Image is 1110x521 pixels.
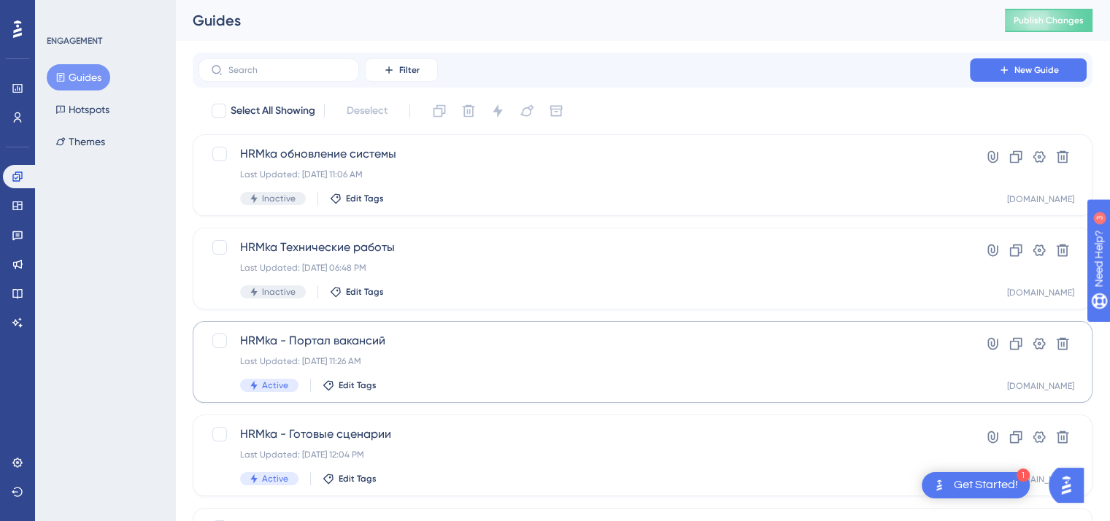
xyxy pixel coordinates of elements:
[47,128,114,155] button: Themes
[262,286,296,298] span: Inactive
[365,58,438,82] button: Filter
[347,102,388,120] span: Deselect
[922,472,1030,498] div: Open Get Started! checklist, remaining modules: 1
[240,355,928,367] div: Last Updated: [DATE] 11:26 AM
[1049,463,1092,507] iframe: UserGuiding AI Assistant Launcher
[1014,64,1059,76] span: New Guide
[1005,9,1092,32] button: Publish Changes
[101,7,106,19] div: 3
[970,58,1087,82] button: New Guide
[1014,15,1084,26] span: Publish Changes
[323,473,377,485] button: Edit Tags
[1007,380,1074,392] div: [DOMAIN_NAME]
[330,193,384,204] button: Edit Tags
[240,145,928,163] span: HRMka обновление системы
[930,476,948,494] img: launcher-image-alternative-text
[47,64,110,90] button: Guides
[346,286,384,298] span: Edit Tags
[1017,468,1030,482] div: 1
[346,193,384,204] span: Edit Tags
[330,286,384,298] button: Edit Tags
[1007,193,1074,205] div: [DOMAIN_NAME]
[334,98,401,124] button: Deselect
[47,35,102,47] div: ENGAGEMENT
[262,379,288,391] span: Active
[34,4,91,21] span: Need Help?
[1007,287,1074,298] div: [DOMAIN_NAME]
[240,262,928,274] div: Last Updated: [DATE] 06:48 PM
[954,477,1018,493] div: Get Started!
[240,239,928,256] span: HRMka Технические работы
[228,65,347,75] input: Search
[262,473,288,485] span: Active
[240,332,928,350] span: HRMka - Портал вакансий
[1007,474,1074,485] div: [DOMAIN_NAME]
[262,193,296,204] span: Inactive
[339,379,377,391] span: Edit Tags
[231,102,315,120] span: Select All Showing
[240,449,928,460] div: Last Updated: [DATE] 12:04 PM
[399,64,420,76] span: Filter
[240,425,928,443] span: HRMka - Готовые сценарии
[339,473,377,485] span: Edit Tags
[47,96,118,123] button: Hotspots
[323,379,377,391] button: Edit Tags
[240,169,928,180] div: Last Updated: [DATE] 11:06 AM
[193,10,968,31] div: Guides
